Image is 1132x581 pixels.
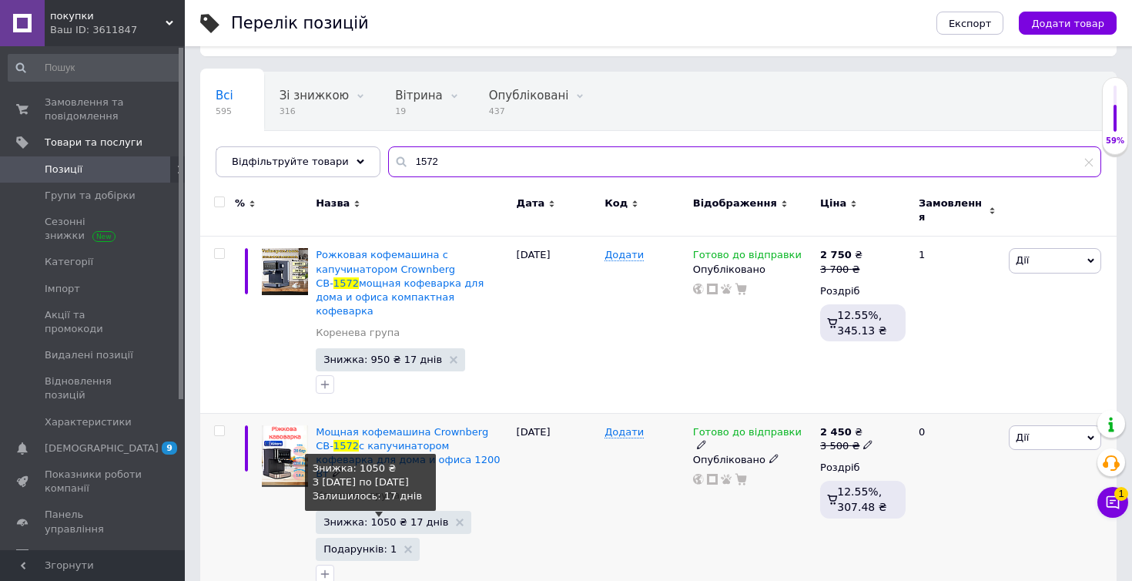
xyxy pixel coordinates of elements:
[949,18,992,29] span: Експорт
[919,196,985,224] span: Замовлення
[316,326,400,340] a: Коренева група
[820,284,906,298] div: Роздріб
[45,348,133,362] span: Видалені позиції
[820,461,906,475] div: Роздріб
[605,249,644,261] span: Додати
[313,462,428,504] div: Знижка: 1050 ₴ Залишилось: 17 днів
[837,309,886,337] span: 12.55%, 345.13 ₴
[280,89,349,102] span: Зі знижкою
[316,440,500,479] span: с капучинатором кофеварка для дома и офиса 1200 Вт
[50,9,166,23] span: покупки
[45,374,142,402] span: Відновлення позицій
[820,248,862,262] div: ₴
[232,156,349,167] span: Відфільтруйте товари
[216,89,233,102] span: Всі
[45,282,80,296] span: Імпорт
[262,248,308,294] img: Рожковая кофемашина с капучинатором Crownberg СВ-1572 мощная кофеварка для дома и офиса компактна...
[1016,432,1029,443] span: Дії
[395,106,442,117] span: 19
[820,263,862,277] div: 3 700 ₴
[45,189,136,203] span: Групи та добірки
[45,508,142,536] span: Панель управління
[45,549,85,563] span: Відгуки
[216,147,278,161] span: Приховані
[323,354,442,364] span: Знижка: 950 ₴ 17 днів
[262,425,308,487] img: Мощная кофемашина Crownberg СВ-1572 с капучинатором кофеварка для дома и офиса 1200 Вт
[693,453,812,467] div: Опубліковано
[333,277,359,289] span: 1572
[45,468,142,495] span: Показники роботи компанії
[605,196,628,210] span: Код
[820,439,873,453] div: 3 500 ₴
[333,440,359,452] span: 1572
[693,249,802,265] span: Готово до відправки
[316,426,488,452] span: Мощная кофемашина Crownberg СВ-
[693,196,777,210] span: Відображення
[45,442,159,455] span: [DEMOGRAPHIC_DATA]
[909,237,1005,413] div: 1
[820,249,852,260] b: 2 750
[820,196,846,210] span: Ціна
[45,96,142,123] span: Замовлення та повідомлення
[50,23,185,37] div: Ваш ID: 3611847
[316,249,455,288] span: Рожковая кофемашина с капучинатором Crownberg СВ-
[388,146,1101,177] input: Пошук по назві позиції, артикулу і пошуковим запитам
[1016,254,1029,266] span: Дії
[162,442,177,455] span: 9
[280,106,349,117] span: 316
[323,544,397,554] span: Подарунків: 1
[216,106,233,117] span: 595
[837,485,886,513] span: 12.55%, 307.48 ₴
[313,476,409,488] nobr: З [DATE] по [DATE]
[45,136,142,149] span: Товари та послуги
[605,426,644,438] span: Додати
[820,426,852,438] b: 2 450
[820,425,873,439] div: ₴
[1103,136,1127,146] div: 59%
[489,106,569,117] span: 437
[693,426,802,442] span: Готово до відправки
[489,89,569,102] span: Опубліковані
[45,308,142,336] span: Акції та промокоди
[231,15,369,32] div: Перелік позицій
[316,277,484,317] span: мощная кофеварка для дома и офиса компактная кофеварка
[45,255,93,269] span: Категорії
[1019,12,1117,35] button: Додати товар
[316,249,484,317] a: Рожковая кофемашина с капучинатором Crownberg СВ-1572мощная кофеварка для дома и офиса компактная...
[513,237,601,413] div: [DATE]
[235,196,245,210] span: %
[323,517,448,527] span: Знижка: 1050 ₴ 17 днів
[517,196,545,210] span: Дата
[45,415,132,429] span: Характеристики
[1114,483,1128,497] span: 1
[45,215,142,243] span: Сезонні знижки
[316,196,350,210] span: Назва
[395,89,442,102] span: Вітрина
[8,54,182,82] input: Пошук
[936,12,1004,35] button: Експорт
[1031,18,1104,29] span: Додати товар
[45,163,82,176] span: Позиції
[1097,487,1128,518] button: Чат з покупцем1
[693,263,812,277] div: Опубліковано
[316,426,500,480] a: Мощная кофемашина Crownberg СВ-1572с капучинатором кофеварка для дома и офиса 1200 Вт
